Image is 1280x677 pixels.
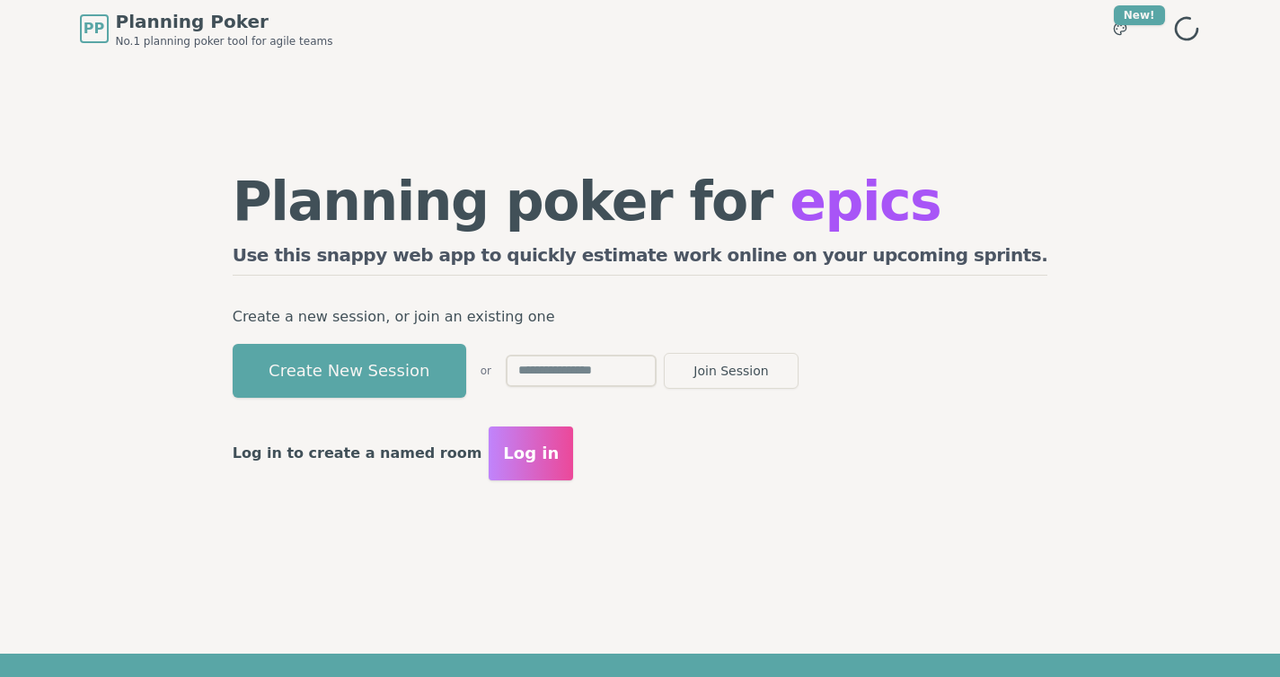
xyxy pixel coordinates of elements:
[233,304,1048,330] p: Create a new session, or join an existing one
[790,170,940,233] span: epics
[116,9,333,34] span: Planning Poker
[233,174,1048,228] h1: Planning poker for
[664,353,799,389] button: Join Session
[233,242,1048,276] h2: Use this snappy web app to quickly estimate work online on your upcoming sprints.
[116,34,333,48] span: No.1 planning poker tool for agile teams
[481,364,491,378] span: or
[503,441,559,466] span: Log in
[80,9,333,48] a: PPPlanning PokerNo.1 planning poker tool for agile teams
[233,441,482,466] p: Log in to create a named room
[489,426,573,480] button: Log in
[1114,5,1165,25] div: New!
[1104,13,1136,45] button: New!
[233,344,466,398] button: Create New Session
[84,18,104,40] span: PP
